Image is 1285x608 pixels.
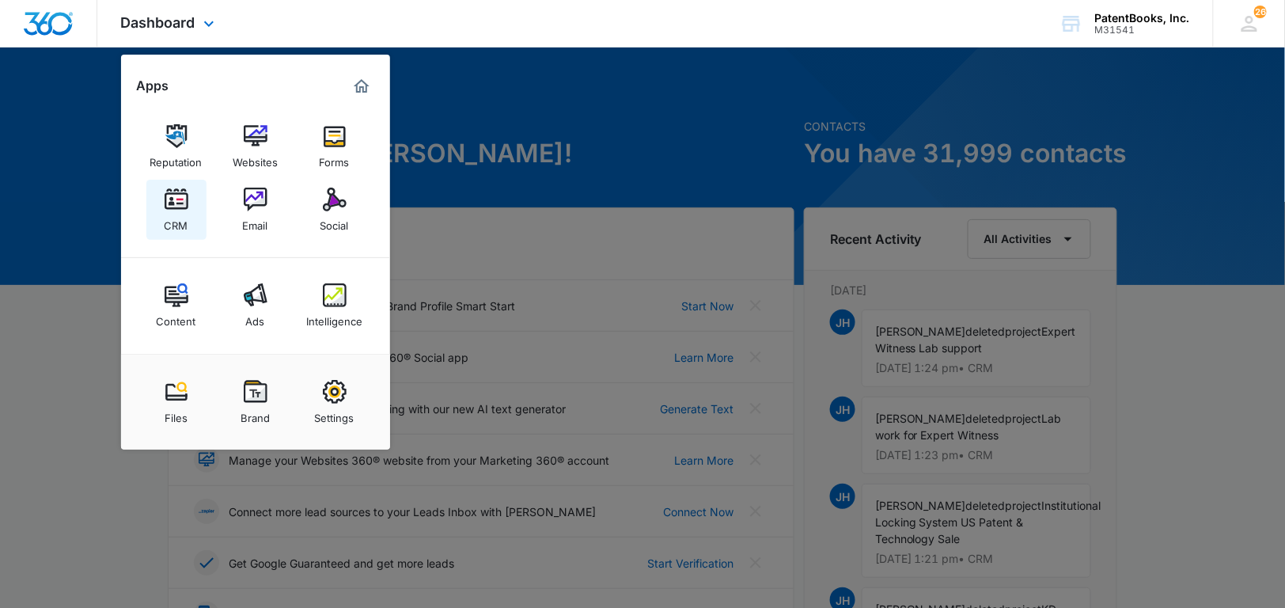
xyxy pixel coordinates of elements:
[146,116,207,177] a: Reputation
[1095,25,1190,36] div: account id
[1254,6,1267,18] div: notifications count
[1095,12,1190,25] div: account name
[226,180,286,240] a: Email
[306,307,362,328] div: Intelligence
[121,14,195,31] span: Dashboard
[315,404,354,424] div: Settings
[165,404,188,424] div: Files
[320,211,349,232] div: Social
[320,148,350,169] div: Forms
[137,78,169,93] h2: Apps
[226,116,286,177] a: Websites
[243,211,268,232] div: Email
[150,148,203,169] div: Reputation
[305,116,365,177] a: Forms
[226,275,286,336] a: Ads
[305,275,365,336] a: Intelligence
[305,180,365,240] a: Social
[1254,6,1267,18] span: 26
[157,307,196,328] div: Content
[146,180,207,240] a: CRM
[165,211,188,232] div: CRM
[305,372,365,432] a: Settings
[146,372,207,432] a: Files
[233,148,278,169] div: Websites
[146,275,207,336] a: Content
[241,404,270,424] div: Brand
[349,74,374,99] a: Marketing 360® Dashboard
[226,372,286,432] a: Brand
[246,307,265,328] div: Ads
